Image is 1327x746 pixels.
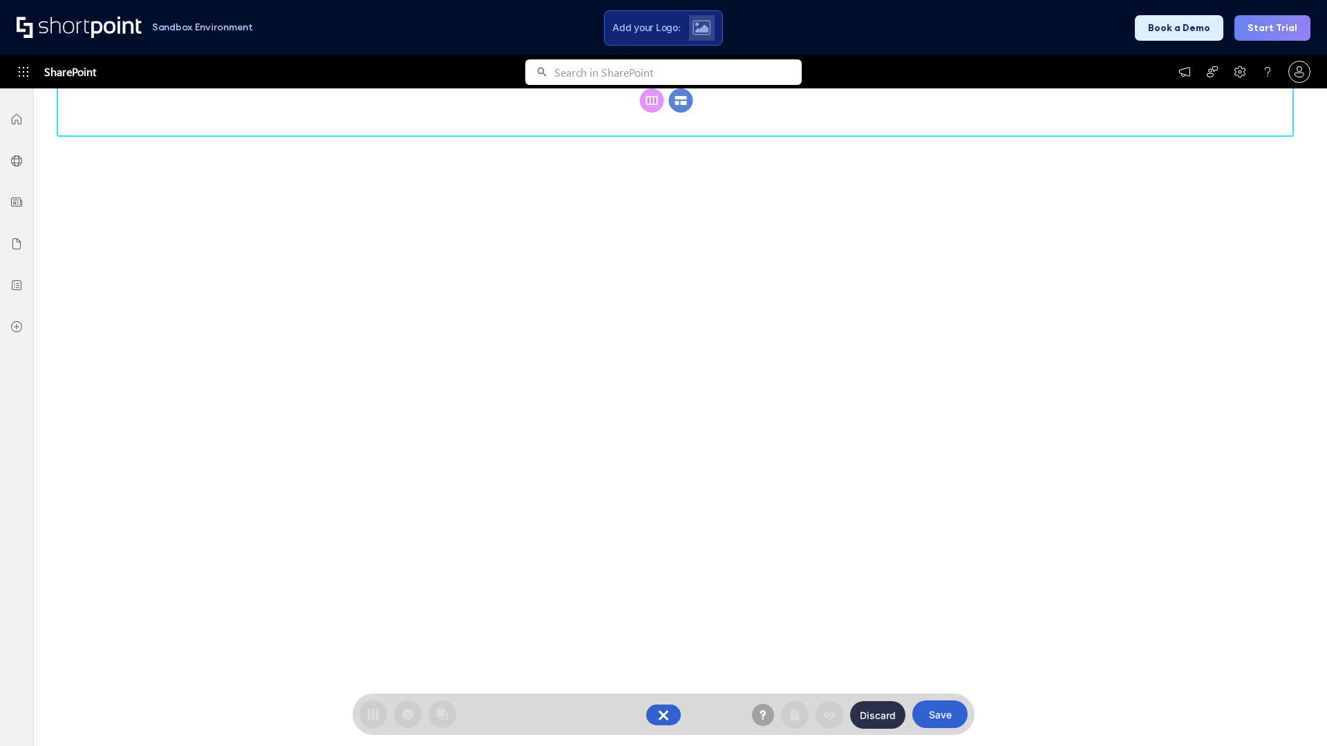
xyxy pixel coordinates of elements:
button: Start Trial [1234,15,1310,41]
button: Discard [850,701,905,729]
button: Save [912,700,968,728]
iframe: Chat Widget [1258,680,1327,746]
button: Book a Demo [1135,15,1223,41]
h1: Sandbox Environment [152,23,253,31]
img: Upload logo [693,20,710,35]
input: Search in SharePoint [554,59,802,85]
span: SharePoint [44,55,96,88]
span: Add your Logo: [612,21,680,34]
